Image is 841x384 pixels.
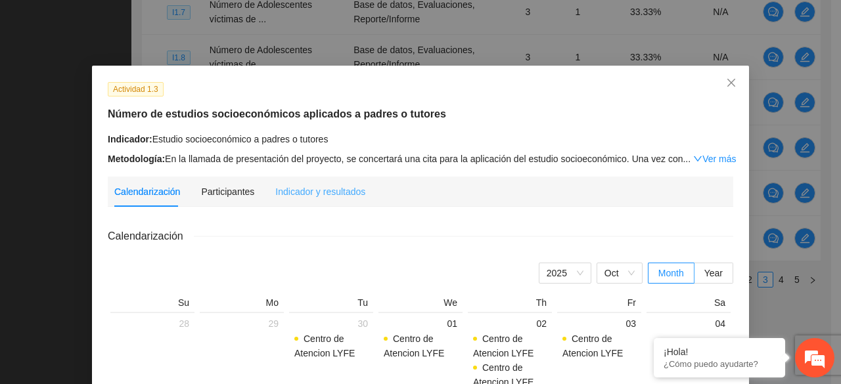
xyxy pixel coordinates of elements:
[547,263,583,283] span: 2025
[7,249,250,295] textarea: Escriba su mensaje y pulse “Intro”
[108,228,194,244] span: Calendarización
[562,333,623,358] span: Centro de Atencion LYFE
[108,106,733,122] h5: Número de estudios socioeconómicos aplicados a padres o tutores
[286,297,376,312] th: Tu
[376,297,465,312] th: We
[693,154,736,164] a: Expand
[714,66,749,101] button: Close
[652,316,725,331] div: 04
[644,297,733,312] th: Sa
[664,359,775,369] p: ¿Cómo puedo ayudarte?
[473,333,534,358] span: Centro de Atencion LYFE
[683,154,691,164] span: ...
[726,77,737,88] span: close
[473,316,547,331] div: 02
[465,297,555,312] th: Th
[108,134,152,144] strong: Indicador:
[562,316,636,331] div: 03
[205,316,279,331] div: 29
[197,297,286,312] th: Mo
[68,67,221,84] div: Chatee con nosotros ahora
[76,121,181,253] span: Estamos en línea.
[108,297,197,312] th: Su
[201,184,254,199] div: Participantes
[294,316,368,331] div: 30
[275,184,365,199] div: Indicador y resultados
[664,347,775,357] div: ¡Hola!
[116,316,189,331] div: 28
[384,316,457,331] div: 01
[555,297,644,312] th: Fr
[108,132,733,146] div: Estudio socioeconómico a padres o tutores
[216,7,247,38] div: Minimizar ventana de chat en vivo
[114,184,180,199] div: Calendarización
[704,268,723,278] span: Year
[108,154,165,164] strong: Metodología:
[384,333,444,358] span: Centro de Atencion LYFE
[108,82,164,96] span: Actividad 1.3
[658,268,684,278] span: Month
[604,263,635,283] span: Oct
[693,154,702,163] span: down
[294,333,355,358] span: Centro de Atencion LYFE
[108,152,733,166] div: En la llamada de presentación del proyecto, se concertará una cita para la aplicación del estudio...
